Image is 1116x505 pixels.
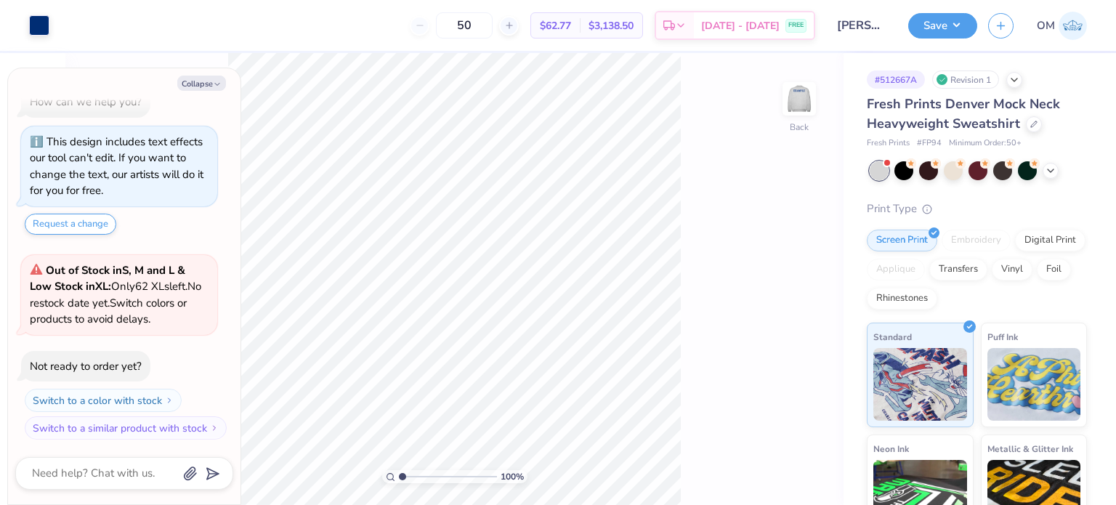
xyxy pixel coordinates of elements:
[867,201,1087,217] div: Print Type
[501,470,524,483] span: 100 %
[873,348,967,421] img: Standard
[30,134,203,198] div: This design includes text effects our tool can't edit. If you want to change the text, our artist...
[1059,12,1087,40] img: Om Mehrotra
[30,263,201,327] span: Only 62 XLs left. Switch colors or products to avoid delays.
[867,95,1060,132] span: Fresh Prints Denver Mock Neck Heavyweight Sweatshirt
[701,18,780,33] span: [DATE] - [DATE]
[436,12,493,39] input: – –
[210,424,219,432] img: Switch to a similar product with stock
[867,70,925,89] div: # 512667A
[46,263,177,278] strong: Out of Stock in S, M and L
[25,214,116,235] button: Request a change
[30,94,142,109] div: How can we help you?
[1037,259,1071,280] div: Foil
[987,441,1073,456] span: Metallic & Glitter Ink
[992,259,1032,280] div: Vinyl
[540,18,571,33] span: $62.77
[788,20,804,31] span: FREE
[917,137,942,150] span: # FP94
[987,329,1018,344] span: Puff Ink
[949,137,1022,150] span: Minimum Order: 50 +
[867,137,910,150] span: Fresh Prints
[785,84,814,113] img: Back
[826,11,897,40] input: Untitled Design
[942,230,1011,251] div: Embroidery
[165,396,174,405] img: Switch to a color with stock
[867,259,925,280] div: Applique
[867,230,937,251] div: Screen Print
[25,416,227,440] button: Switch to a similar product with stock
[25,389,182,412] button: Switch to a color with stock
[987,348,1081,421] img: Puff Ink
[873,329,912,344] span: Standard
[589,18,634,33] span: $3,138.50
[1037,17,1055,34] span: OM
[873,441,909,456] span: Neon Ink
[1015,230,1085,251] div: Digital Print
[932,70,999,89] div: Revision 1
[30,359,142,373] div: Not ready to order yet?
[908,13,977,39] button: Save
[790,121,809,134] div: Back
[177,76,226,91] button: Collapse
[867,288,937,310] div: Rhinestones
[929,259,987,280] div: Transfers
[1037,12,1087,40] a: OM
[30,279,201,310] span: No restock date yet.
